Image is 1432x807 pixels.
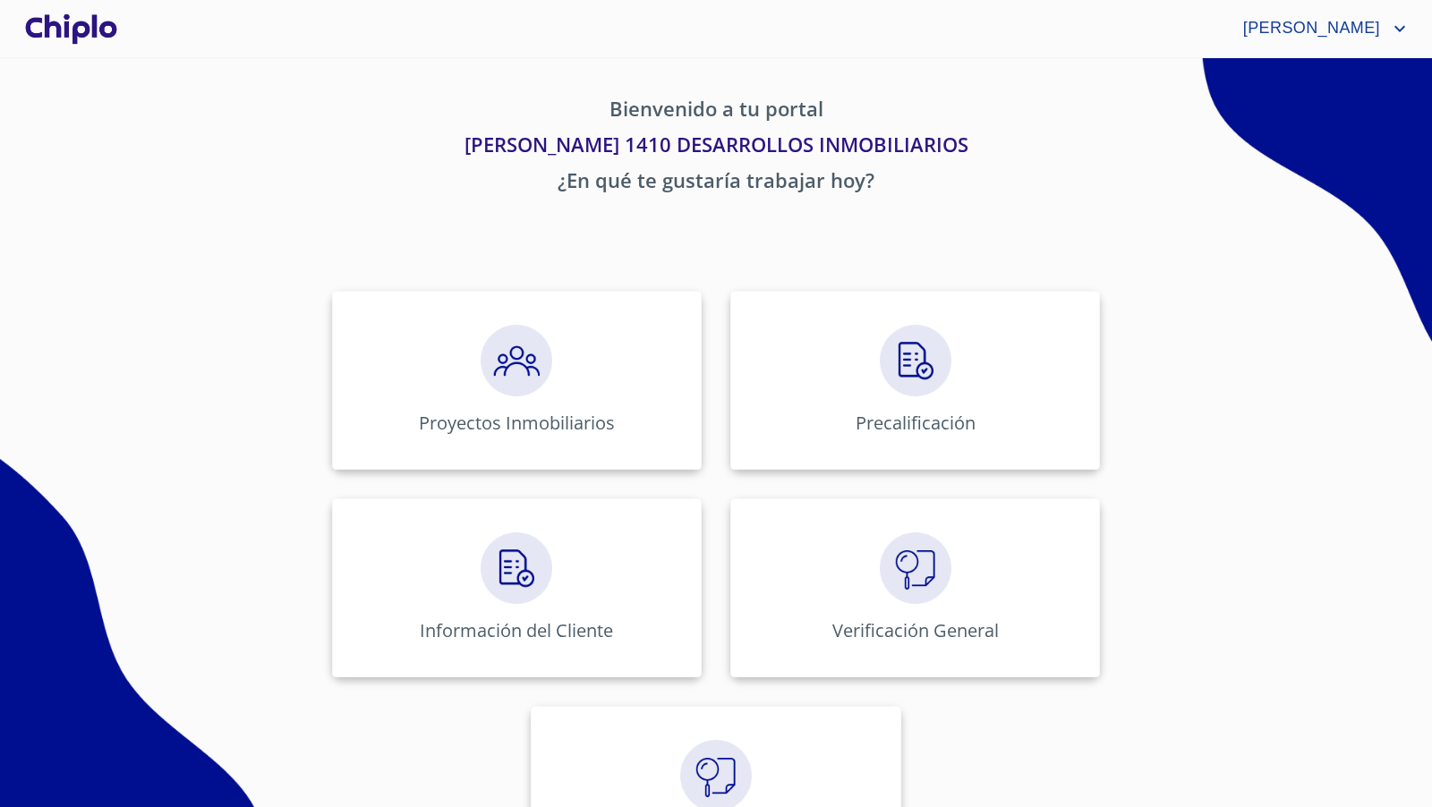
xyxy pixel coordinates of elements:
p: [PERSON_NAME] 1410 DESARROLLOS INMOBILIARIOS [165,130,1267,166]
img: megaClickCreditos.png [481,532,552,604]
p: Precalificación [856,411,976,435]
span: [PERSON_NAME] [1230,14,1389,43]
p: Verificación General [832,618,999,642]
img: megaClickCreditos.png [880,325,951,396]
p: Bienvenido a tu portal [165,94,1267,130]
p: Información del Cliente [420,618,613,642]
p: ¿En qué te gustaría trabajar hoy? [165,166,1267,201]
p: Proyectos Inmobiliarios [419,411,615,435]
img: megaClickPrecalificacion.png [481,325,552,396]
img: megaClickVerifiacion.png [880,532,951,604]
button: account of current user [1230,14,1411,43]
